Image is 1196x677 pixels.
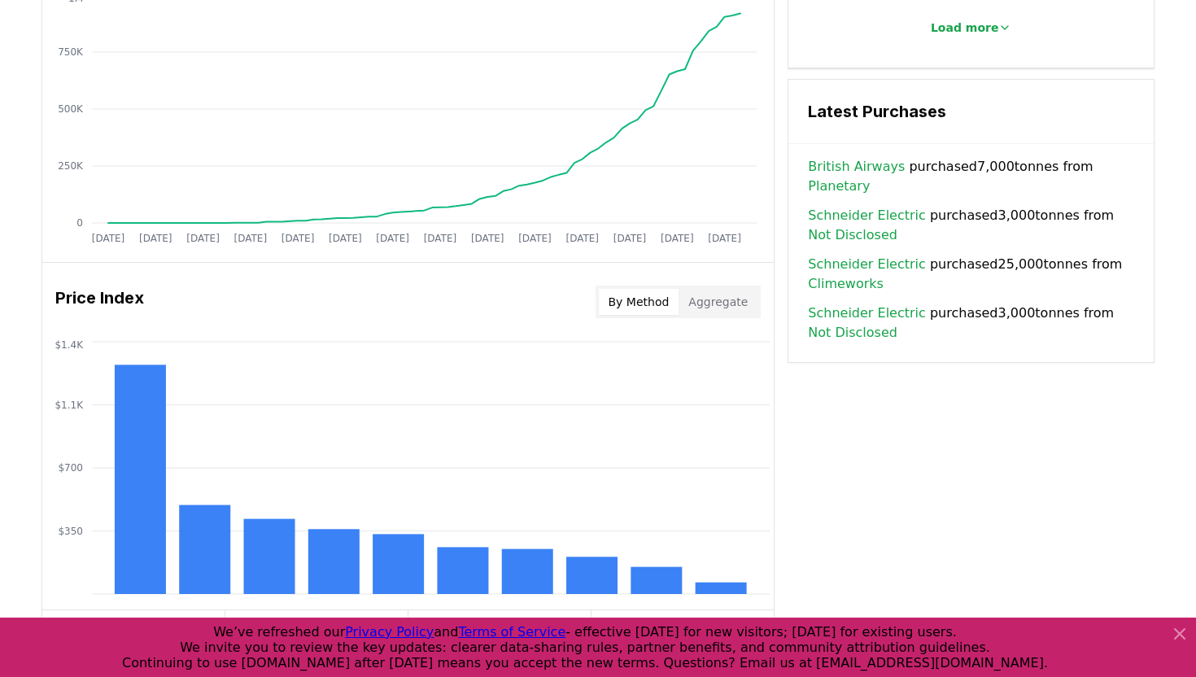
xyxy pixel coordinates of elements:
tspan: $350 [58,526,83,537]
tspan: [DATE] [376,233,409,244]
tspan: 750K [58,46,84,58]
tspan: [DATE] [186,233,220,244]
tspan: [DATE] [565,233,599,244]
a: Not Disclosed [808,225,897,245]
a: British Airways [808,157,905,177]
tspan: $1.1K [55,400,84,411]
tspan: [DATE] [139,233,172,244]
button: By Method [599,289,679,315]
button: Load more [918,11,1025,44]
p: Load more [931,20,999,36]
tspan: [DATE] [282,233,315,244]
a: Schneider Electric [808,304,925,323]
tspan: $1.4K [55,339,84,351]
tspan: $700 [58,462,83,474]
h3: Price Index [55,286,144,318]
span: purchased 25,000 tonnes from [808,255,1134,294]
tspan: [DATE] [661,233,694,244]
h3: Latest Purchases [808,99,1134,124]
tspan: 500K [58,103,84,115]
tspan: [DATE] [613,233,647,244]
tspan: 0 [76,217,83,229]
a: Schneider Electric [808,206,925,225]
span: purchased 7,000 tonnes from [808,157,1134,196]
tspan: [DATE] [708,233,741,244]
tspan: 250K [58,160,84,172]
span: purchased 3,000 tonnes from [808,304,1134,343]
a: Climeworks [808,274,884,294]
tspan: [DATE] [234,233,268,244]
button: Aggregate [679,289,757,315]
tspan: [DATE] [329,233,362,244]
tspan: [DATE] [471,233,504,244]
a: Planetary [808,177,870,196]
a: Not Disclosed [808,323,897,343]
tspan: [DATE] [424,233,457,244]
a: Schneider Electric [808,255,925,274]
tspan: [DATE] [518,233,552,244]
tspan: [DATE] [92,233,125,244]
span: purchased 3,000 tonnes from [808,206,1134,245]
